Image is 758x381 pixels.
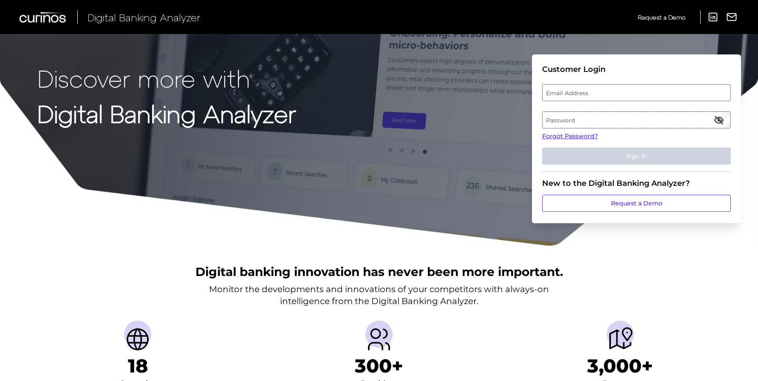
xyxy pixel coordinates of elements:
p: Discover more with [37,65,296,91]
div: Customer Login [542,65,731,74]
img: Journeys [607,326,634,353]
h1: 300+ [355,355,403,377]
label: Email Address [543,85,730,100]
img: Curinos [20,12,67,23]
a: Forgot Password? [542,132,731,141]
button: Sign In [542,148,731,165]
h2: Digital banking innovation has never been more important. [195,264,563,280]
div: New to the Digital Banking Analyzer? [542,179,731,188]
label: Password [543,112,730,128]
h1: 3,000+ [587,355,653,377]
p: Monitor the developments and innovations of your competitors with always-on intelligence from the... [209,283,549,307]
span: Digital Banking Analyzer [88,11,201,23]
span: Request a Demo [638,14,685,21]
a: Request a Demo [638,10,685,24]
h1: 18 [128,355,148,377]
a: Request a Demo [542,195,731,212]
img: Providers [365,326,393,353]
strong: Digital Banking Analyzer [37,99,296,128]
img: Countries [124,326,151,353]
